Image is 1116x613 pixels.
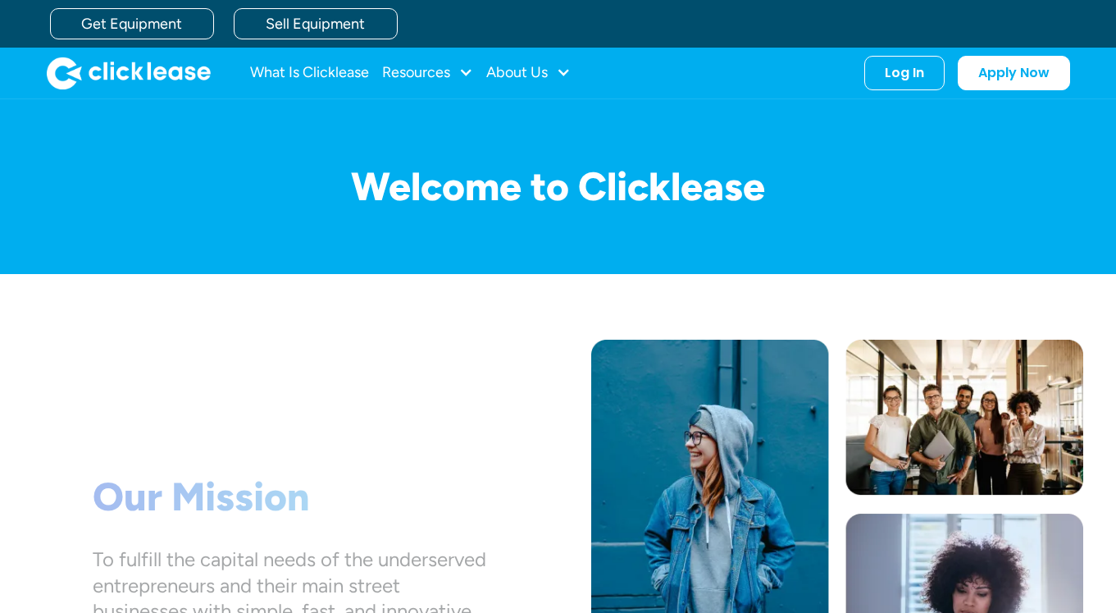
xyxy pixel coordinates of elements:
a: Apply Now [958,56,1070,90]
h1: Our Mission [93,473,486,521]
a: Sell Equipment [234,8,398,39]
img: Clicklease logo [47,57,211,89]
a: Get Equipment [50,8,214,39]
a: What Is Clicklease [250,57,369,89]
h1: Welcome to Clicklease [34,165,1083,208]
div: Log In [885,65,924,81]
